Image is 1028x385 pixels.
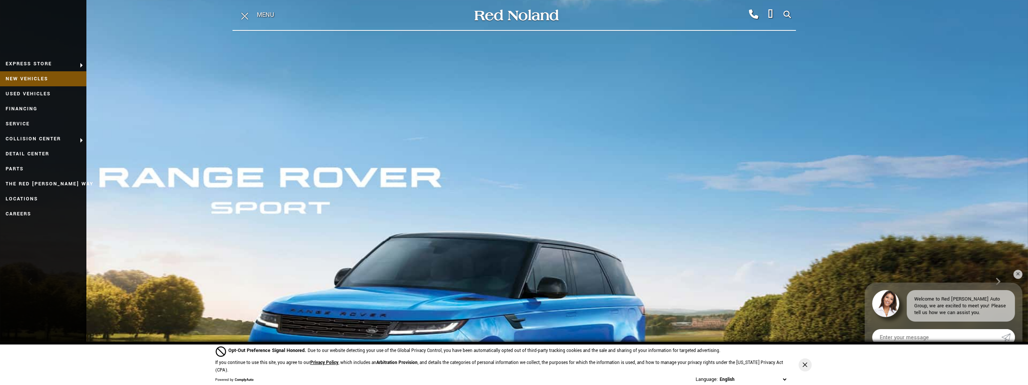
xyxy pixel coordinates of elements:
[228,347,720,355] div: Due to our website detecting your use of the Global Privacy Control, you have been automatically ...
[235,377,254,382] a: ComplyAuto
[718,376,788,383] select: Language Select
[799,358,812,371] button: Close Button
[215,359,783,373] p: If you continue to use this site, you agree to our , which includes an , and details the categori...
[990,270,1005,293] div: Next
[1001,329,1015,346] a: Submit
[872,329,1001,346] input: Enter your message
[215,378,254,382] div: Powered by
[228,347,308,354] span: Opt-Out Preference Signal Honored .
[696,377,718,382] div: Language:
[376,359,418,366] strong: Arbitration Provision
[907,290,1015,322] div: Welcome to Red [PERSON_NAME] Auto Group, we are excited to meet you! Please tell us how we can as...
[310,359,338,366] a: Privacy Policy
[473,9,559,22] img: Red Noland Auto Group
[872,290,899,317] img: Agent profile photo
